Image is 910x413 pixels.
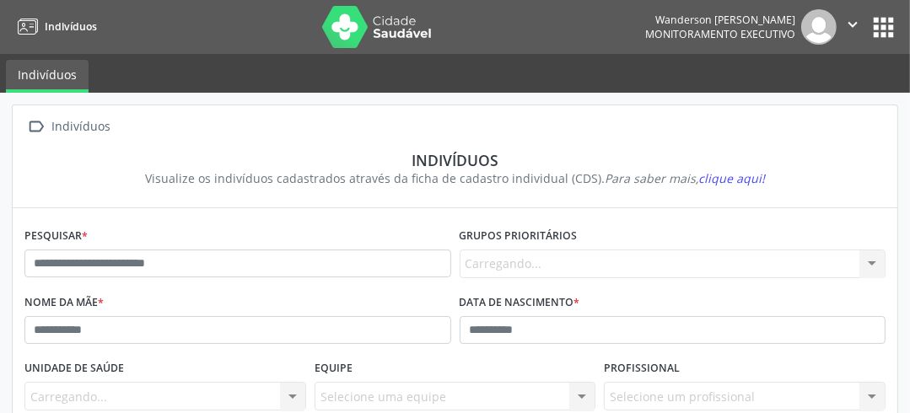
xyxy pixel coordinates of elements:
button: apps [869,13,898,42]
a: Indivíduos [12,13,97,40]
label: Grupos prioritários [460,223,578,249]
a:  Indivíduos [24,115,114,139]
i: Para saber mais, [605,170,765,186]
img: img [801,9,837,45]
label: Nome da mãe [24,290,104,316]
span: clique aqui! [698,170,765,186]
i:  [24,115,49,139]
div: Indivíduos [36,151,874,169]
label: Profissional [604,356,680,382]
label: Unidade de saúde [24,356,124,382]
label: Pesquisar [24,223,88,249]
span: Monitoramento Executivo [645,27,795,41]
label: Equipe [315,356,353,382]
label: Data de nascimento [460,290,580,316]
div: Visualize os indivíduos cadastrados através da ficha de cadastro individual (CDS). [36,169,874,187]
i:  [843,15,862,34]
span: Indivíduos [45,19,97,34]
div: Indivíduos [49,115,114,139]
button:  [837,9,869,45]
div: Wanderson [PERSON_NAME] [645,13,795,27]
a: Indivíduos [6,60,89,93]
